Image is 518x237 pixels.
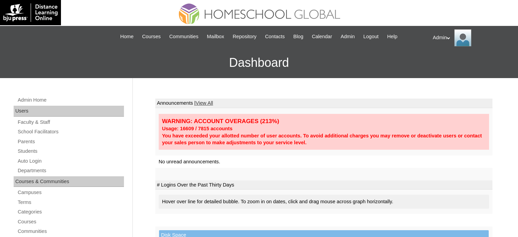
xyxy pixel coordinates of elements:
a: Courses [17,218,124,226]
img: logo-white.png [3,3,58,22]
a: Admin Home [17,96,124,104]
a: Repository [229,33,260,41]
div: Hover over line for detailed bubble. To zoom in on dates, click and drag mouse across graph horiz... [159,195,489,209]
span: Repository [233,33,256,41]
img: Admin Homeschool Global [454,29,471,46]
div: Users [14,106,124,117]
div: WARNING: ACCOUNT OVERAGES (213%) [162,117,486,125]
span: Home [120,33,134,41]
td: # Logins Over the Past Thirty Days [155,180,492,190]
a: School Facilitators [17,128,124,136]
span: Calendar [312,33,332,41]
a: Blog [290,33,307,41]
a: Parents [17,137,124,146]
strong: Usage: 16609 / 7815 accounts [162,126,233,131]
a: Terms [17,198,124,207]
span: Blog [293,33,303,41]
a: Contacts [262,33,288,41]
a: Departments [17,166,124,175]
span: Logout [363,33,379,41]
span: Admin [341,33,355,41]
a: Courses [139,33,164,41]
span: Help [387,33,397,41]
div: Admin [433,29,511,46]
span: Contacts [265,33,285,41]
a: Admin [337,33,358,41]
span: Courses [142,33,161,41]
a: Students [17,147,124,155]
h3: Dashboard [3,47,515,78]
a: Calendar [309,33,335,41]
a: Mailbox [204,33,228,41]
a: Help [384,33,401,41]
a: Home [117,33,137,41]
a: Faculty & Staff [17,118,124,127]
a: Communities [17,227,124,236]
span: Mailbox [207,33,224,41]
a: Campuses [17,188,124,197]
a: Communities [166,33,202,41]
a: Auto Login [17,157,124,165]
td: Announcements | [155,99,492,108]
a: Categories [17,208,124,216]
a: Logout [360,33,382,41]
td: No unread announcements. [155,155,492,168]
div: You have exceeded your allotted number of user accounts. To avoid additional charges you may remo... [162,132,486,146]
a: View All [195,100,213,106]
span: Communities [169,33,199,41]
div: Courses & Communities [14,176,124,187]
